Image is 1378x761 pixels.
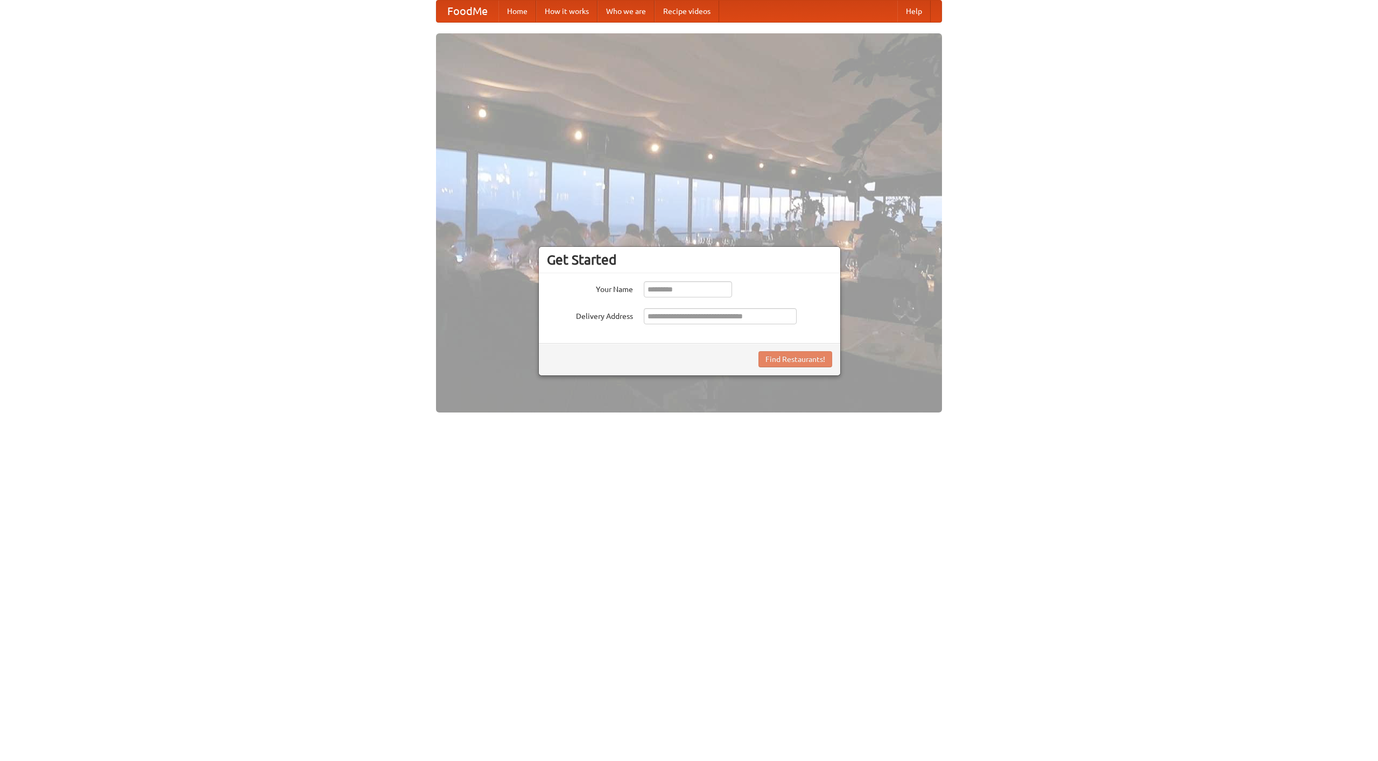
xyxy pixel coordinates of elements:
a: Recipe videos [655,1,719,22]
a: Home [498,1,536,22]
a: FoodMe [437,1,498,22]
a: Who we are [597,1,655,22]
label: Delivery Address [547,308,633,322]
h3: Get Started [547,252,832,268]
label: Your Name [547,281,633,295]
a: Help [897,1,931,22]
a: How it works [536,1,597,22]
button: Find Restaurants! [758,351,832,367]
